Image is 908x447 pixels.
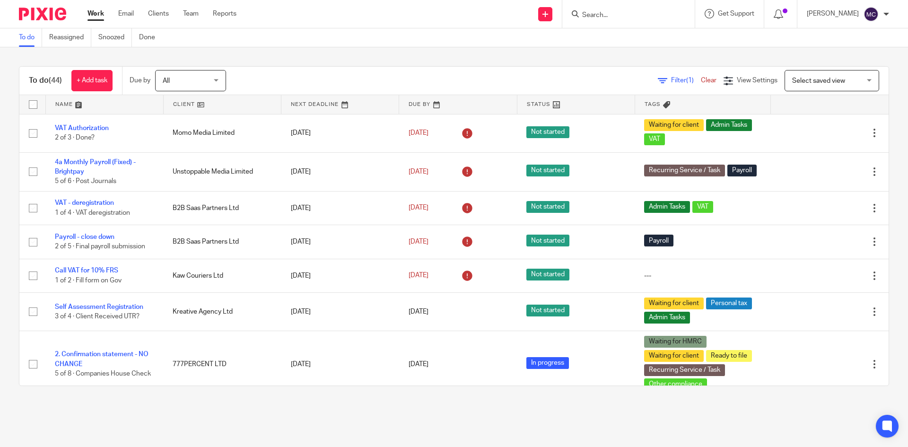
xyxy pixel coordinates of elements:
span: Filter [671,77,701,84]
span: Ready to file [706,350,752,362]
span: Not started [526,305,569,316]
span: [DATE] [409,238,428,245]
span: 1 of 4 · VAT deregistration [55,210,130,216]
a: Done [139,28,162,47]
a: Work [87,9,104,18]
p: [PERSON_NAME] [807,9,859,18]
span: In progress [526,357,569,369]
a: Self Assessment Registration [55,304,143,310]
span: 3 of 4 · Client Received UTR? [55,313,140,320]
span: Not started [526,235,569,246]
span: Payroll [727,165,757,176]
div: --- [644,271,761,280]
a: 2. Confirmation statement - NO CHANGE [55,351,148,367]
span: Waiting for client [644,119,704,131]
span: 2 of 5 · Final payroll submission [55,243,145,250]
span: Get Support [718,10,754,17]
a: + Add task [71,70,113,91]
a: Clear [701,77,716,84]
span: Other compliance [644,378,707,390]
td: B2B Saas Partners Ltd [163,191,281,225]
a: VAT - deregistration [55,200,114,206]
span: Recurring Service / Task [644,364,725,376]
span: Recurring Service / Task [644,165,725,176]
span: (44) [49,77,62,84]
span: [DATE] [409,168,428,175]
a: VAT Authorization [55,125,109,131]
span: Select saved view [792,78,845,84]
span: Personal tax [706,298,752,309]
a: Snoozed [98,28,132,47]
td: [DATE] [281,292,399,331]
a: Team [183,9,199,18]
span: [DATE] [409,272,428,279]
span: 5 of 8 · Companies House Check [55,370,151,377]
td: [DATE] [281,152,399,191]
span: 1 of 2 · Fill form on Gov [55,277,122,284]
span: Tags [645,102,661,107]
span: [DATE] [409,361,428,368]
span: 2 of 3 · Done? [55,135,95,141]
a: Reassigned [49,28,91,47]
span: [DATE] [409,308,428,315]
a: Email [118,9,134,18]
span: Payroll [644,235,673,246]
span: View Settings [737,77,777,84]
td: Kreative Agency Ltd [163,292,281,331]
td: B2B Saas Partners Ltd [163,225,281,259]
span: VAT [692,201,713,213]
span: [DATE] [409,130,428,136]
span: Not started [526,165,569,176]
h1: To do [29,76,62,86]
a: To do [19,28,42,47]
a: Clients [148,9,169,18]
span: Waiting for client [644,350,704,362]
td: [DATE] [281,331,399,397]
span: All [163,78,170,84]
span: 5 of 6 · Post Journals [55,178,116,184]
td: Momo Media Limited [163,114,281,152]
span: Not started [526,126,569,138]
span: [DATE] [409,205,428,211]
img: svg%3E [864,7,879,22]
input: Search [581,11,666,20]
td: [DATE] [281,191,399,225]
p: Due by [130,76,150,85]
td: [DATE] [281,259,399,292]
a: 4a Monthly Payroll (Fixed) - Brightpay [55,159,136,175]
a: Payroll - close down [55,234,114,240]
span: VAT [644,133,665,145]
span: Not started [526,269,569,280]
a: Reports [213,9,236,18]
img: Pixie [19,8,66,20]
span: Waiting for client [644,298,704,309]
td: [DATE] [281,114,399,152]
span: Not started [526,201,569,213]
td: 777PERCENT LTD [163,331,281,397]
td: Unstoppable Media Limited [163,152,281,191]
span: (1) [686,77,694,84]
a: Call VAT for 10% FRS [55,267,118,274]
td: Kaw Couriers Ltd [163,259,281,292]
td: [DATE] [281,225,399,259]
span: Admin Tasks [644,312,690,324]
span: Waiting for HMRC [644,336,707,348]
span: Admin Tasks [644,201,690,213]
span: Admin Tasks [706,119,752,131]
